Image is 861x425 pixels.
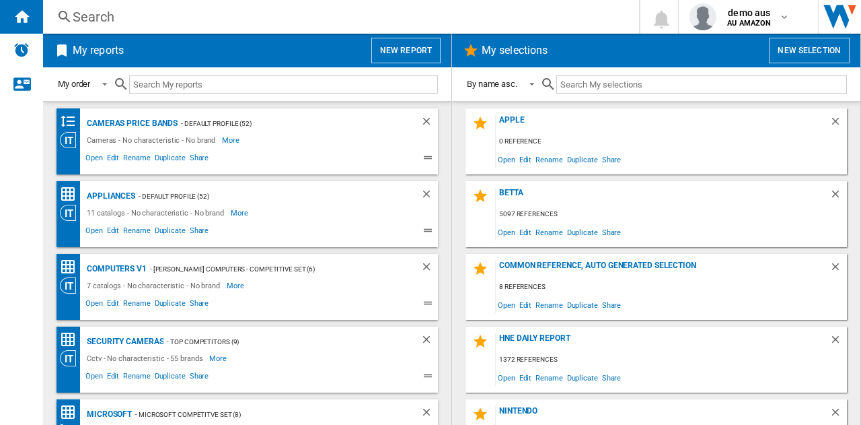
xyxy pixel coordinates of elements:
div: Delete [829,188,847,206]
div: Nintendo [496,406,829,424]
div: Price Matrix [60,331,83,348]
span: Open [496,150,517,168]
span: Edit [105,224,122,240]
span: Duplicate [565,296,600,314]
span: Rename [533,296,564,314]
span: Open [83,224,105,240]
div: - [PERSON_NAME] Computers - Competitive set (6) [147,261,394,277]
div: Cctv - No characteristic - 55 brands [83,350,209,366]
span: Rename [121,152,152,168]
div: Category View [60,350,83,366]
span: Rename [533,368,564,387]
div: Cameras - No characteristic - No brand [83,132,222,148]
span: Rename [121,370,152,386]
span: Edit [517,368,534,387]
div: Delete [829,261,847,279]
span: demo aus [727,6,771,20]
div: Delete [420,188,438,205]
span: Edit [517,223,534,241]
div: Price Matrix [60,404,83,421]
div: Computers V1 [83,261,147,277]
div: Delete [829,333,847,352]
input: Search My selections [556,75,847,94]
div: - Default profile (52) [135,188,394,205]
span: More [209,350,229,366]
span: Share [188,224,211,240]
span: Duplicate [153,152,188,168]
span: More [222,132,241,148]
span: Open [83,297,105,313]
span: Duplicate [565,150,600,168]
div: 8 references [496,279,847,296]
div: Category View [60,132,83,148]
button: New report [371,38,441,63]
span: Share [600,368,624,387]
b: AU AMAZON [727,19,771,28]
span: Open [496,223,517,241]
span: Rename [533,150,564,168]
span: Rename [533,223,564,241]
div: Cameras Price Bands [83,115,178,132]
img: profile.jpg [689,3,716,30]
h2: My selections [479,38,550,63]
div: Category View [60,205,83,221]
div: Security Cameras [83,333,163,350]
span: Edit [105,152,122,168]
span: Edit [105,370,122,386]
span: Open [83,370,105,386]
div: Delete [420,261,438,277]
div: Apple [496,115,829,133]
div: Delete [420,115,438,132]
div: 11 catalogs - No characteristic - No brand [83,205,231,221]
span: Share [188,370,211,386]
span: Rename [121,224,152,240]
span: Edit [517,296,534,314]
div: 1372 references [496,352,847,368]
div: 0 reference [496,133,847,150]
div: Common reference, auto generated selection [496,261,829,279]
span: Open [496,368,517,387]
span: Share [600,223,624,241]
span: Share [188,297,211,313]
input: Search My reports [129,75,438,94]
div: By name asc. [467,79,517,89]
span: Rename [121,297,152,313]
span: Duplicate [565,223,600,241]
span: Open [496,296,517,314]
span: Duplicate [153,297,188,313]
div: Brands banding [60,113,83,130]
span: Edit [105,297,122,313]
span: More [231,205,250,221]
div: 5097 references [496,206,847,223]
span: Duplicate [153,370,188,386]
img: alerts-logo.svg [13,42,30,58]
div: - Default profile (52) [178,115,394,132]
div: Microsoft [83,406,132,423]
span: Share [600,296,624,314]
span: Duplicate [153,224,188,240]
h2: My reports [70,38,126,63]
div: Betta [496,188,829,206]
div: Price Matrix [60,259,83,275]
div: Delete [420,406,438,423]
div: Appliances [83,188,135,205]
div: - Top Competitors (9) [163,333,394,350]
span: Duplicate [565,368,600,387]
div: - Microsoft Competitve set (8) [132,406,394,423]
button: New selection [769,38,850,63]
div: 7 catalogs - No characteristic - No brand [83,277,227,294]
div: Delete [420,333,438,350]
div: Delete [829,406,847,424]
span: Share [600,150,624,168]
div: My order [58,79,90,89]
div: Search [73,7,604,26]
div: Delete [829,115,847,133]
div: Category View [60,277,83,294]
span: More [227,277,246,294]
span: Open [83,152,105,168]
div: Price Matrix [60,186,83,203]
div: HNE Daily Report [496,333,829,352]
span: Edit [517,150,534,168]
span: Share [188,152,211,168]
